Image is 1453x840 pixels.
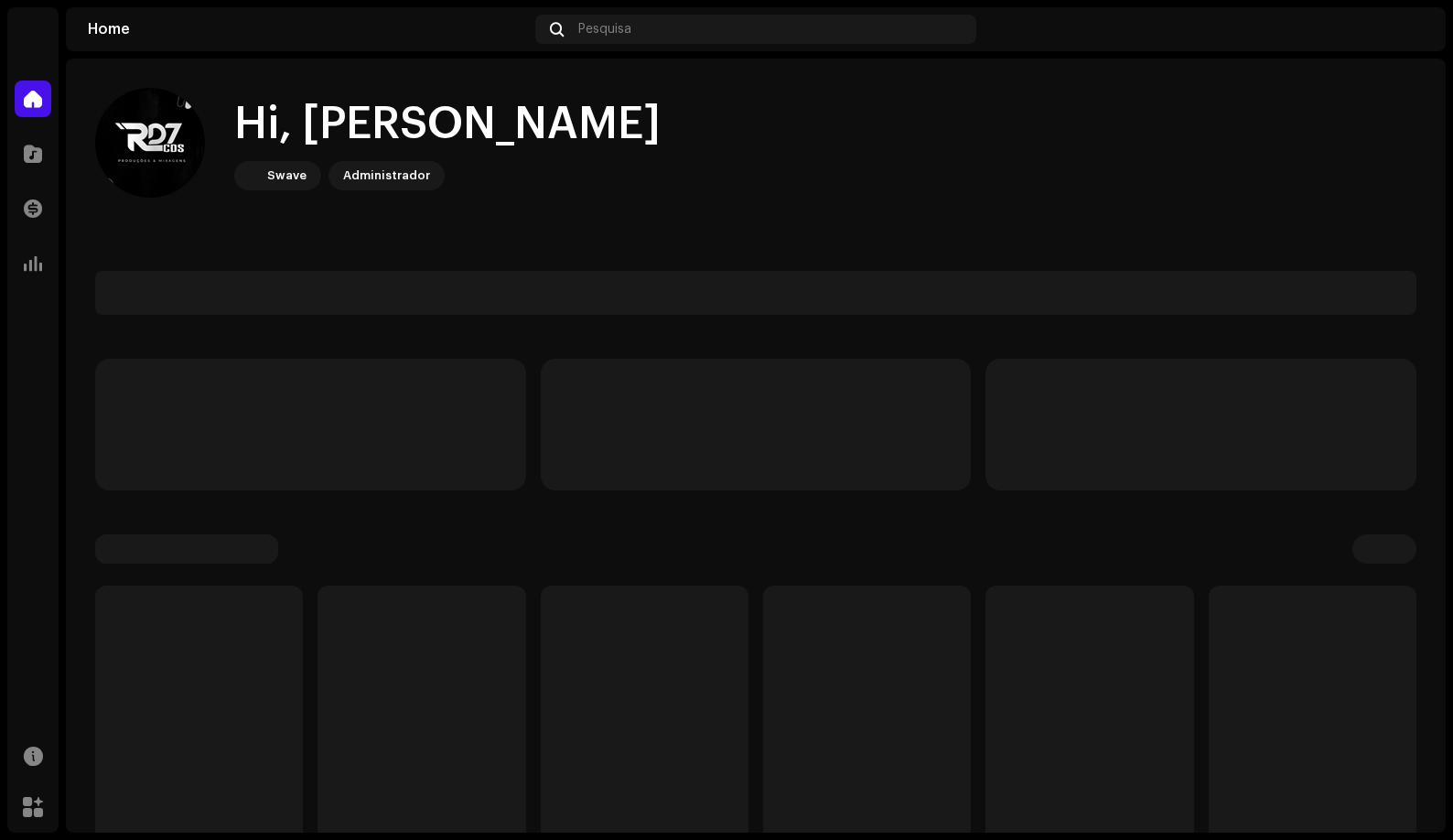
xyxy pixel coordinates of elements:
[95,88,205,198] img: 5f26b142-c5f8-411f-a9cf-b9048e0300ce
[88,22,528,37] div: Home
[238,165,260,187] img: 1710b61e-6121-4e79-a126-bcb8d8a2a180
[234,95,661,154] div: Hi, [PERSON_NAME]
[267,165,307,187] div: Swave
[343,165,430,187] div: Administrador
[578,22,631,37] span: Pesquisa
[1394,15,1424,44] img: 5f26b142-c5f8-411f-a9cf-b9048e0300ce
